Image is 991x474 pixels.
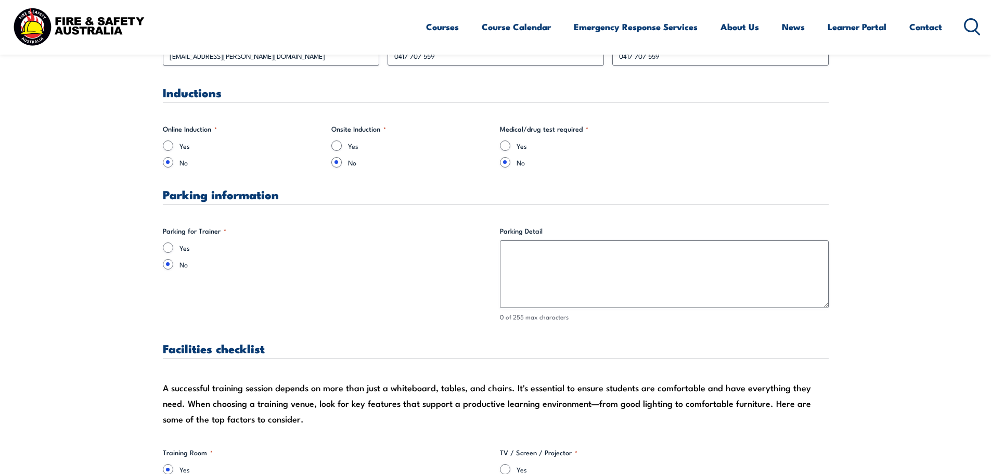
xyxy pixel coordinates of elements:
a: Learner Portal [828,13,886,41]
label: No [517,157,660,168]
a: News [782,13,805,41]
a: About Us [720,13,759,41]
legend: Onsite Induction [331,124,386,134]
legend: TV / Screen / Projector [500,447,577,458]
a: Course Calendar [482,13,551,41]
a: Courses [426,13,459,41]
label: No [179,259,492,270]
label: No [348,157,492,168]
label: Yes [179,140,323,151]
label: Parking Detail [500,226,829,236]
legend: Online Induction [163,124,217,134]
label: Yes [348,140,492,151]
a: Contact [909,13,942,41]
div: 0 of 255 max characters [500,312,829,322]
label: Yes [517,140,660,151]
label: No [179,157,323,168]
label: Yes [179,242,492,253]
h3: Inductions [163,86,829,98]
legend: Training Room [163,447,213,458]
h3: Facilities checklist [163,342,829,354]
legend: Parking for Trainer [163,226,226,236]
h3: Parking information [163,188,829,200]
legend: Medical/drug test required [500,124,588,134]
div: A successful training session depends on more than just a whiteboard, tables, and chairs. It's es... [163,380,829,427]
a: Emergency Response Services [574,13,698,41]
